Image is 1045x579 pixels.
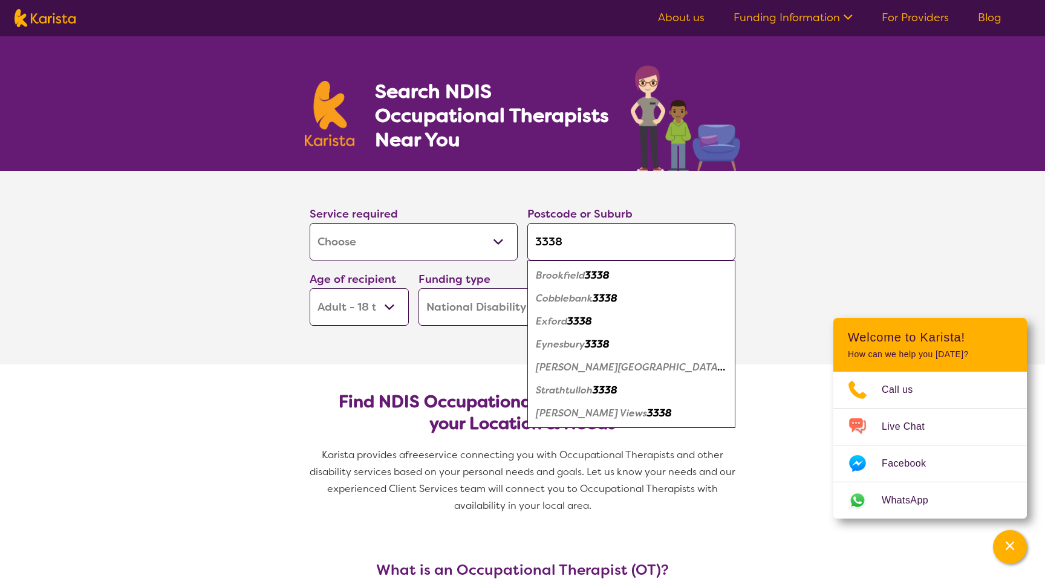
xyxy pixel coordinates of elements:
[305,561,740,578] h3: What is an Occupational Therapist (OT)?
[833,482,1027,519] a: Web link opens in a new tab.
[882,418,939,436] span: Live Chat
[533,264,729,287] div: Brookfield 3338
[533,379,729,402] div: Strathtulloh 3338
[567,315,592,328] em: 3338
[647,407,672,419] em: 3338
[533,333,729,356] div: Eynesbury 3338
[848,349,1012,360] p: How can we help you [DATE]?
[536,384,593,396] em: Strathtulloh
[882,381,928,399] span: Call us
[533,287,729,310] div: Cobblebank 3338
[978,10,1001,25] a: Blog
[536,269,585,282] em: Brookfield
[536,315,567,328] em: Exford
[536,407,647,419] em: [PERSON_NAME] Views
[882,454,940,473] span: Facebook
[833,318,1027,519] div: Channel Menu
[319,391,726,435] h2: Find NDIS Occupational Therapists based on your Location & Needs
[631,65,740,171] img: occupational-therapy
[536,292,593,305] em: Cobblebank
[375,79,610,152] h1: Search NDIS Occupational Therapists Near You
[536,338,585,351] em: Eynesbury
[882,10,949,25] a: For Providers
[585,269,610,282] em: 3338
[658,10,705,25] a: About us
[593,384,617,396] em: 3338
[833,372,1027,519] ul: Choose channel
[310,272,396,286] label: Age of recipient
[533,310,729,333] div: Exford 3338
[527,223,735,260] input: Type
[536,361,725,374] em: [PERSON_NAME][GEOGRAPHIC_DATA]
[310,448,738,512] span: service connecting you with Occupational Therapists and other disability services based on your p...
[533,402,729,425] div: Weir Views 3338
[15,9,76,27] img: Karista logo
[527,207,633,221] label: Postcode or Suburb
[310,207,398,221] label: Service required
[305,81,354,146] img: Karista logo
[593,292,617,305] em: 3338
[322,448,405,461] span: Karista provides a
[405,448,425,461] span: free
[882,491,943,509] span: WhatsApp
[585,338,610,351] em: 3338
[533,356,729,379] div: Melton South 3338
[734,10,853,25] a: Funding Information
[418,272,490,286] label: Funding type
[848,330,1012,344] h2: Welcome to Karista!
[993,530,1027,564] button: Channel Menu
